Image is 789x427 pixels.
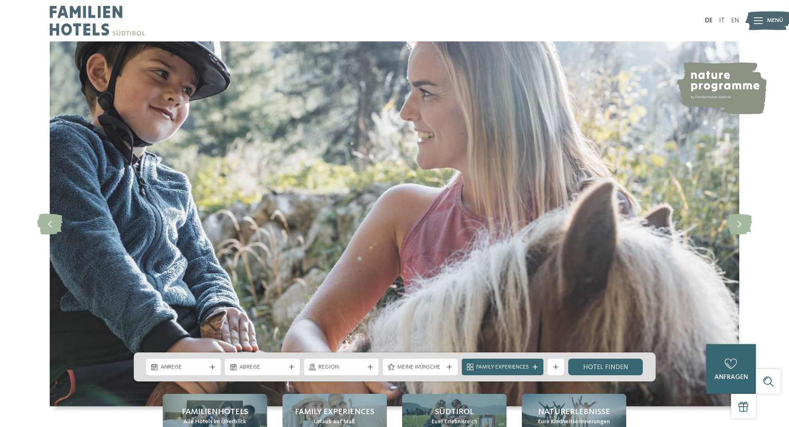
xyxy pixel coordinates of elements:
[706,344,756,394] a: anfragen
[183,418,246,426] span: Alle Hotels im Überblick
[767,17,783,25] span: Menü
[318,363,364,372] span: Region
[714,374,748,381] span: anfragen
[397,363,443,372] span: Meine Wünsche
[719,17,725,24] a: IT
[435,406,474,418] span: Südtirol
[538,406,610,418] span: Naturerlebnisse
[568,359,643,375] a: Hotel finden
[731,17,739,24] a: EN
[432,418,478,426] span: Euer Erlebnisreich
[50,41,739,406] img: Familienhotels Südtirol: The happy family places
[314,418,355,426] span: Urlaub auf Maß
[239,363,285,372] span: Abreise
[676,62,767,114] img: nature programme by Familienhotels Südtirol
[538,418,610,426] span: Eure Kindheitserinnerungen
[705,17,713,24] a: DE
[161,363,207,372] span: Anreise
[295,406,374,418] span: Family Experiences
[182,406,248,418] span: Familienhotels
[476,363,529,372] span: Family Experiences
